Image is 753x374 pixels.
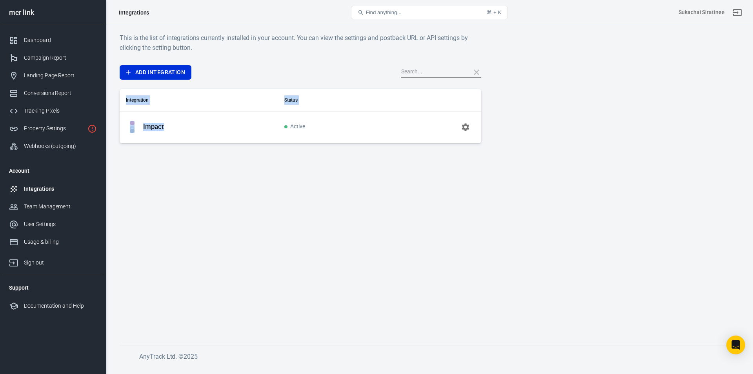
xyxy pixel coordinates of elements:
[366,9,401,15] span: Find anything...
[401,67,464,77] input: Search...
[24,107,97,115] div: Tracking Pixels
[24,185,97,193] div: Integrations
[24,302,97,310] div: Documentation and Help
[24,124,84,133] div: Property Settings
[24,203,97,211] div: Team Management
[120,89,278,111] th: Integration
[3,180,103,198] a: Integrations
[726,336,745,354] div: Open Intercom Messenger
[3,31,103,49] a: Dashboard
[24,89,97,97] div: Conversions Report
[3,215,103,233] a: User Settings
[3,161,103,180] li: Account
[3,9,103,16] div: mcr link
[24,238,97,246] div: Usage & billing
[284,124,305,130] span: Active
[24,259,97,267] div: Sign out
[3,84,103,102] a: Conversions Report
[3,49,103,67] a: Campaign Report
[24,36,97,44] div: Dashboard
[3,102,103,120] a: Tracking Pixels
[3,67,103,84] a: Landing Page Report
[3,251,103,272] a: Sign out
[728,3,747,22] a: Sign out
[87,124,97,133] svg: Property is not installed yet
[678,8,725,16] div: Account id: Ntl6tuAK
[278,89,382,111] th: Status
[120,33,481,53] h6: This is the list of integrations currently installed in your account. You can view the settings a...
[351,6,508,19] button: Find anything...⌘ + K
[3,120,103,137] a: Property Settings
[130,121,134,133] img: Impact
[24,142,97,150] div: Webhooks (outgoing)
[3,278,103,297] li: Support
[24,220,97,228] div: User Settings
[3,137,103,155] a: Webhooks (outgoing)
[139,352,728,361] h6: AnyTrack Ltd. © 2025
[120,65,191,80] a: Add Integration
[143,123,164,131] p: Impact
[119,9,149,16] div: Integrations
[487,9,501,15] div: ⌘ + K
[3,233,103,251] a: Usage & billing
[24,71,97,80] div: Landing Page Report
[3,198,103,215] a: Team Management
[24,54,97,62] div: Campaign Report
